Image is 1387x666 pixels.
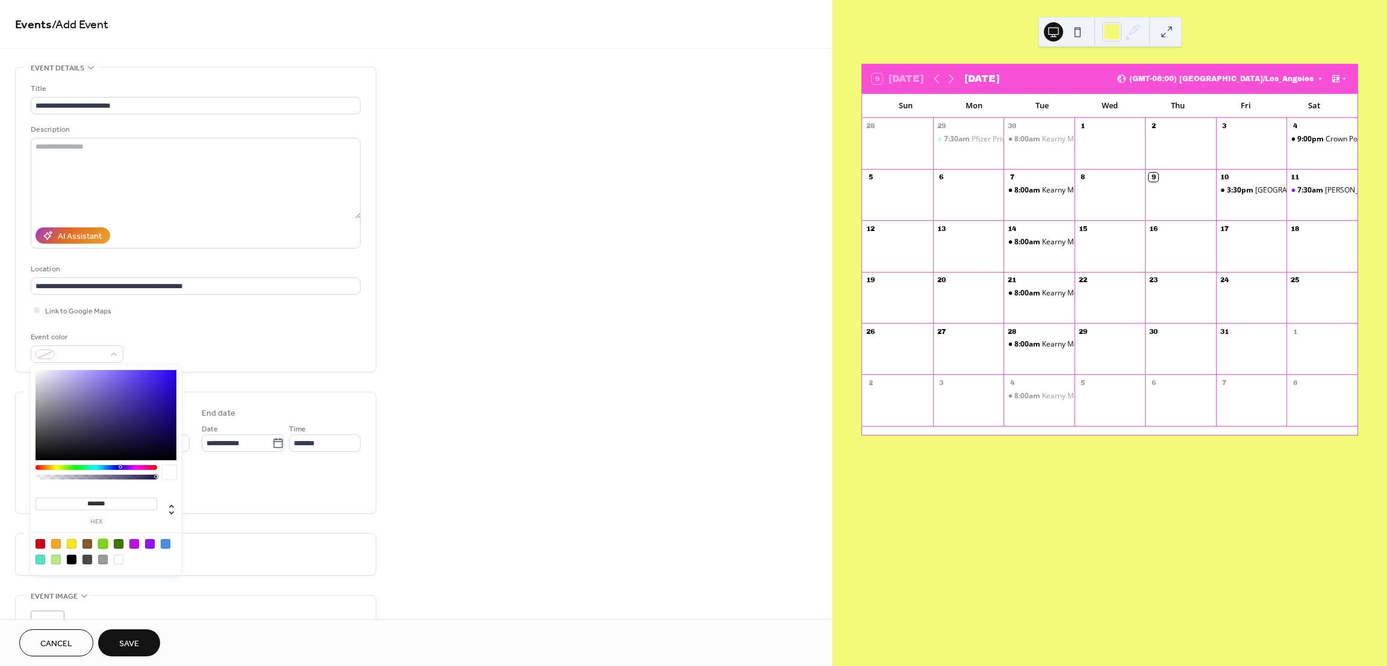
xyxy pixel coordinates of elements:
[1212,94,1280,118] div: Fri
[1290,122,1299,131] div: 4
[31,62,84,75] span: Event details
[1004,391,1075,401] div: Kearny Mesa
[31,82,358,95] div: Title
[1227,185,1255,196] span: 3:30pm
[1078,378,1087,387] div: 5
[866,327,875,336] div: 26
[31,590,78,603] span: Event image
[866,122,875,131] div: 28
[1014,391,1042,401] span: 8:00am
[1220,173,1229,182] div: 10
[1014,339,1042,350] span: 8:00am
[1290,378,1299,387] div: 8
[1007,327,1016,336] div: 28
[1286,134,1358,144] div: Crown Point Motorcycle Event
[1220,276,1229,285] div: 24
[937,173,946,182] div: 6
[19,629,93,656] button: Cancel
[31,331,121,344] div: Event color
[98,555,108,564] div: #9B9B9B
[1149,122,1158,131] div: 2
[1290,224,1299,233] div: 18
[1007,276,1016,285] div: 21
[1129,75,1314,82] span: (GMT-08:00) [GEOGRAPHIC_DATA]/Los_Angeles
[161,539,170,549] div: #4A90E2
[58,230,102,243] div: AI Assistant
[1220,378,1229,387] div: 7
[1078,327,1087,336] div: 29
[1149,327,1158,336] div: 30
[937,276,946,285] div: 20
[1004,339,1075,350] div: Kearny Mesa
[36,539,45,549] div: #D0021B
[82,539,92,549] div: #8B572A
[36,555,45,564] div: #50E3C2
[36,227,110,244] button: AI Assistant
[1286,185,1358,196] div: Kobey's Swap Meet Trunk or Treat Car Show
[15,13,52,37] a: Events
[972,134,1037,144] div: Pfizer Private Event
[1004,185,1075,196] div: Kearny Mesa
[31,611,64,644] div: ;
[866,378,875,387] div: 2
[40,638,72,650] span: Cancel
[1078,224,1087,233] div: 15
[1078,122,1087,131] div: 1
[1149,378,1158,387] div: 6
[1280,94,1348,118] div: Sat
[1042,237,1086,247] div: Kearny Mesa
[1042,288,1086,298] div: Kearny Mesa
[964,72,999,86] div: [DATE]
[1004,288,1075,298] div: Kearny Mesa
[933,134,1004,144] div: Pfizer Private Event
[45,305,111,318] span: Link to Google Maps
[1042,391,1086,401] div: Kearny Mesa
[289,423,306,436] span: Time
[1042,185,1086,196] div: Kearny Mesa
[1149,276,1158,285] div: 23
[202,407,235,420] div: End date
[114,539,123,549] div: #417505
[1078,173,1087,182] div: 8
[31,123,358,136] div: Description
[1042,339,1086,350] div: Kearny Mesa
[51,555,61,564] div: #B8E986
[1149,173,1158,182] div: 9
[145,539,155,549] div: #9013FE
[1220,122,1229,131] div: 3
[940,94,1008,118] div: Mon
[119,638,139,650] span: Save
[52,13,108,37] span: / Add Event
[36,519,157,525] label: hex
[1008,94,1076,118] div: Tue
[937,327,946,336] div: 27
[866,173,875,182] div: 5
[1216,185,1287,196] div: Eastlake High School Homecoming Football Game
[1078,276,1087,285] div: 22
[129,539,139,549] div: #BD10E0
[1220,224,1229,233] div: 17
[937,224,946,233] div: 13
[866,224,875,233] div: 12
[1297,185,1325,196] span: 7:30am
[937,122,946,131] div: 29
[1290,173,1299,182] div: 11
[1014,134,1042,144] span: 8:00am
[1007,173,1016,182] div: 7
[1290,327,1299,336] div: 1
[937,378,946,387] div: 3
[98,629,160,656] button: Save
[866,276,875,285] div: 19
[1014,237,1042,247] span: 8:00am
[1014,288,1042,298] span: 8:00am
[1004,134,1075,144] div: Kearny Mesa
[872,94,940,118] div: Sun
[1149,224,1158,233] div: 16
[31,263,358,276] div: Location
[98,539,108,549] div: #7ED321
[1004,237,1075,247] div: Kearny Mesa
[944,134,972,144] span: 7:30am
[51,539,61,549] div: #F5A623
[67,539,76,549] div: #F8E71C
